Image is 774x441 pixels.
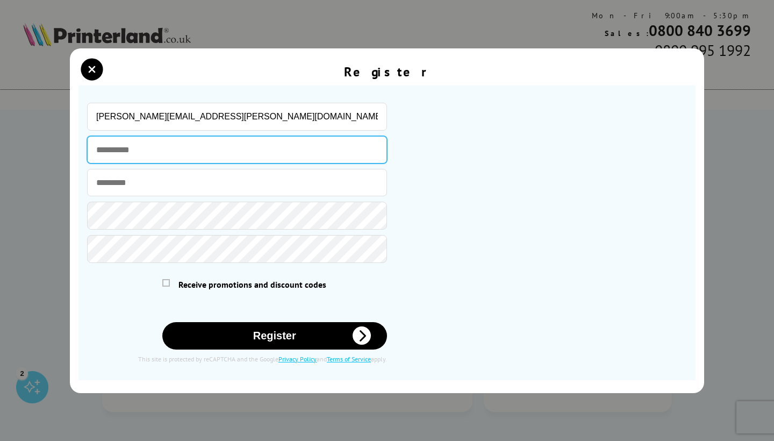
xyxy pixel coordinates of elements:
[162,322,388,350] button: Register
[87,103,387,131] input: Email
[327,355,371,363] a: Terms of Service
[87,355,387,363] div: This site is protected by reCAPTCHA and the Google and apply.
[84,61,100,77] button: close modal
[178,279,326,290] span: Receive promotions and discount codes
[344,63,431,80] div: Register
[278,355,317,363] a: Privacy Policy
